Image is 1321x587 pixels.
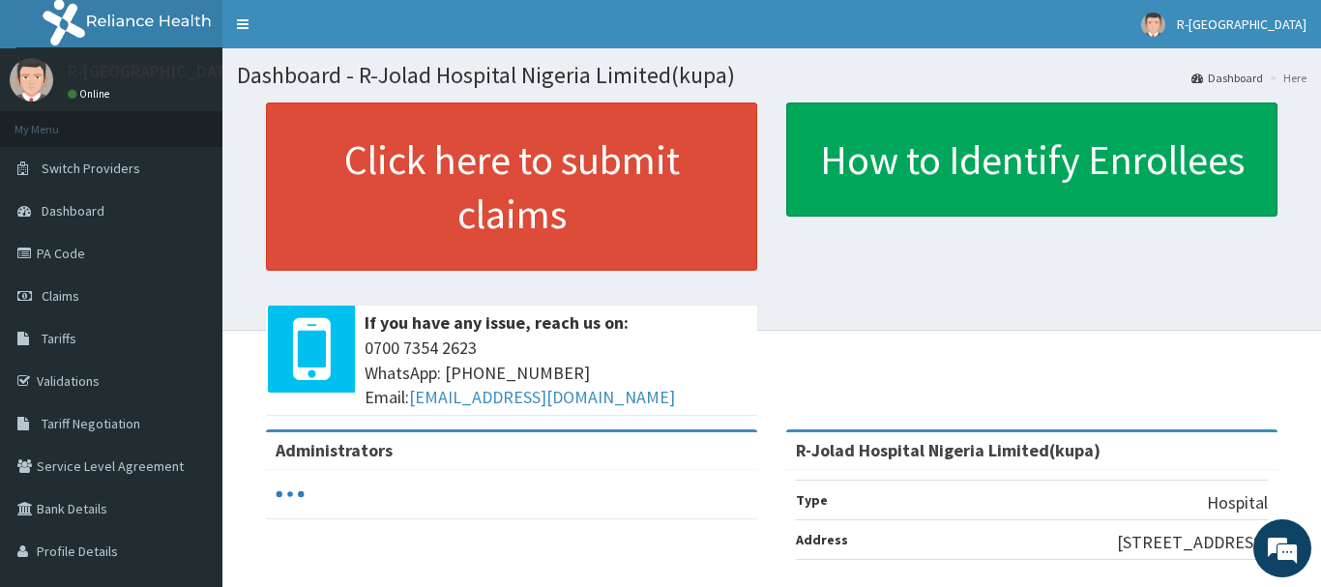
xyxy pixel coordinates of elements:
[1191,70,1263,86] a: Dashboard
[42,160,140,177] span: Switch Providers
[365,336,748,410] span: 0700 7354 2623 WhatsApp: [PHONE_NUMBER] Email:
[42,330,76,347] span: Tariffs
[365,311,629,334] b: If you have any issue, reach us on:
[42,415,140,432] span: Tariff Negotiation
[1177,15,1306,33] span: R-[GEOGRAPHIC_DATA]
[796,439,1101,461] strong: R-Jolad Hospital Nigeria Limited(kupa)
[1207,490,1268,515] p: Hospital
[1141,13,1165,37] img: User Image
[796,491,828,509] b: Type
[276,439,393,461] b: Administrators
[42,287,79,305] span: Claims
[237,63,1306,88] h1: Dashboard - R-Jolad Hospital Nigeria Limited(kupa)
[1117,530,1268,555] p: [STREET_ADDRESS]
[1265,70,1306,86] li: Here
[796,531,848,548] b: Address
[42,202,104,220] span: Dashboard
[68,87,114,101] a: Online
[409,386,675,408] a: [EMAIL_ADDRESS][DOMAIN_NAME]
[786,103,1277,217] a: How to Identify Enrollees
[10,58,53,102] img: User Image
[266,103,757,271] a: Click here to submit claims
[68,63,242,80] p: R-[GEOGRAPHIC_DATA]
[276,480,305,509] svg: audio-loading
